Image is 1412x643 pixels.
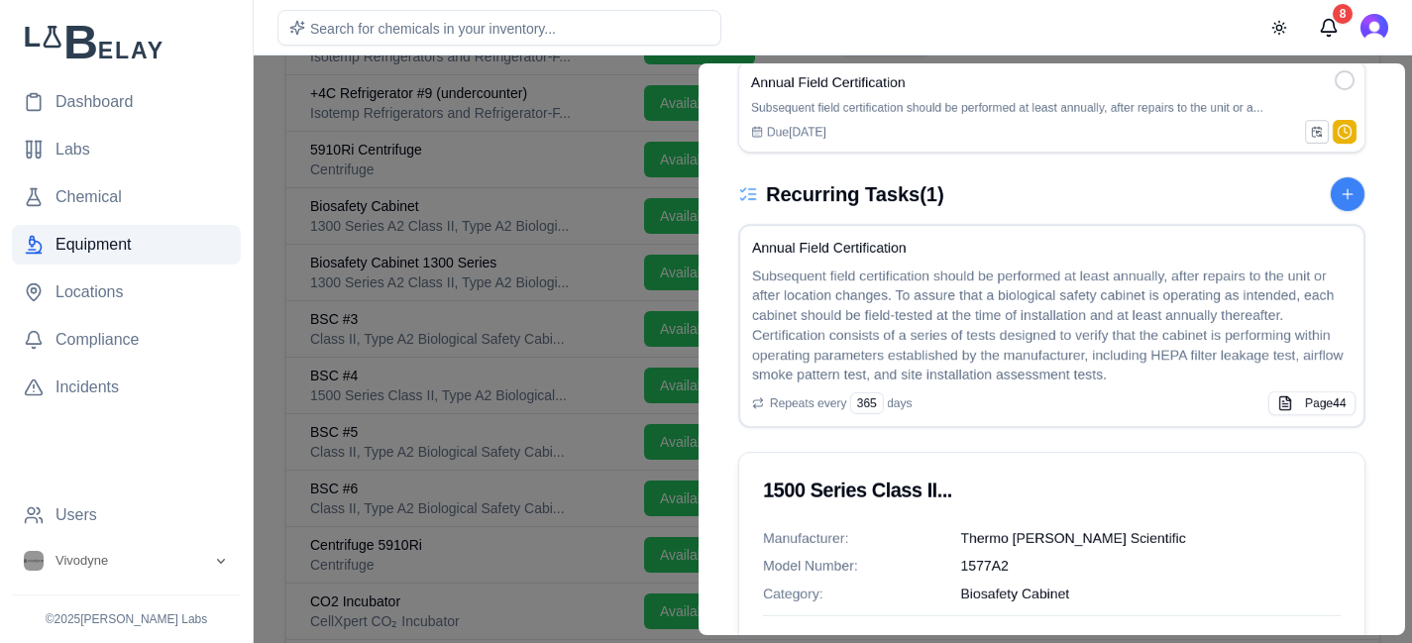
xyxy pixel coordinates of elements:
p: Manufacturer: [763,528,945,548]
h4: Annual Field Certification [752,238,907,258]
h3: Recurring Tasks ( 1 ) [766,180,944,208]
span: Vivodyne [55,552,108,570]
span: Dashboard [55,90,133,114]
img: Vivodyne [24,551,44,571]
p: Thermo [PERSON_NAME] Scientific [960,528,1340,548]
button: Open user button [1360,14,1388,42]
button: Page44 [1268,391,1355,415]
span: Equipment [55,233,132,257]
span: Compliance [55,328,139,352]
p: Subsequent field certification should be performed at least annually, after repairs to the unit o... [752,266,1352,384]
div: 1500 Series Class II, Type A2 Biological Safety Cabinet [763,477,1341,504]
div: 8 [1333,4,1353,24]
button: Toggle theme [1261,10,1297,46]
p: © 2025 [PERSON_NAME] Labs [12,611,241,627]
span: Incidents [55,375,119,399]
span: Search for chemicals in your inventory... [310,21,556,37]
p: Category: [763,584,945,603]
span: Chemical [55,185,122,209]
span: Repeats every days [770,392,912,414]
span: Due [DATE] [767,124,826,140]
button: Messages (8 unread) [1309,8,1349,48]
h4: Annual Field Certification [751,72,906,92]
button: Add New Task [1329,176,1364,212]
p: Subsequent field certification should be performed at least annually, after repairs to the unit o... [751,100,1353,116]
img: Ross Martin-Wells [1360,14,1388,42]
span: Labs [55,138,90,161]
p: 1577A2 [960,556,1340,576]
span: Locations [55,280,124,304]
p: Biosafety Cabinet [960,584,1340,603]
p: Model Number: [763,556,945,576]
button: Open organization switcher [12,543,241,579]
div: 365 [849,392,883,414]
img: Lab Belay Logo [12,24,241,58]
span: Users [55,503,97,527]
